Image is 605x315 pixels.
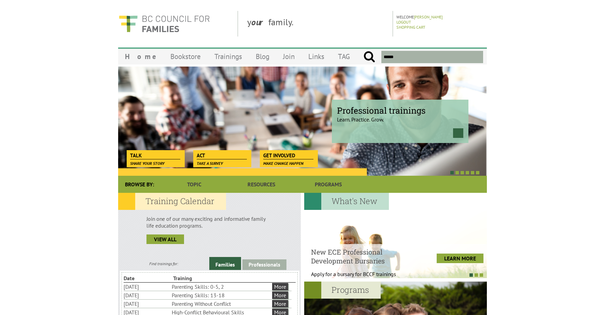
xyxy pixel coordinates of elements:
[146,215,272,229] p: Join one of our many exciting and informative family life education programs.
[124,283,170,291] li: [DATE]
[124,291,170,299] li: [DATE]
[130,152,180,159] span: Talk
[242,259,286,270] a: Professionals
[118,176,161,193] div: Browse By:
[251,16,268,28] strong: our
[301,48,331,65] a: Links
[311,247,413,265] h4: New ECE Professional Development Bursaries
[127,150,184,160] a: Talk Share your story
[272,283,288,290] a: More
[124,300,170,308] li: [DATE]
[337,105,463,116] span: Professional trainings
[363,51,375,63] input: Submit
[118,261,209,266] div: Find trainings for:
[337,110,463,123] p: Learn. Practice. Grow.
[295,176,362,193] a: Programs
[146,234,184,244] a: view all
[172,291,271,299] li: Parenting Skills: 13-18
[437,254,483,263] a: LEARN MORE
[228,176,295,193] a: Resources
[242,11,393,37] div: y family.
[130,161,165,166] span: Share your story
[173,274,221,282] li: Training
[311,271,413,284] p: Apply for a bursary for BCCF trainings West...
[414,14,443,19] a: [PERSON_NAME]
[272,291,288,299] a: More
[263,152,313,159] span: Get Involved
[172,283,271,291] li: Parenting Skills: 0-5, 2
[197,152,247,159] span: Act
[172,300,271,308] li: Parenting Without Conflict
[208,48,249,65] a: Trainings
[331,48,357,65] a: TAG
[118,48,164,65] a: Home
[249,48,276,65] a: Blog
[124,274,172,282] li: Date
[118,11,210,37] img: BC Council for FAMILIES
[276,48,301,65] a: Join
[396,25,425,30] a: Shopping Cart
[118,193,226,210] h2: Training Calendar
[272,300,288,307] a: More
[396,14,485,19] p: Welcome
[164,48,208,65] a: Bookstore
[260,150,317,160] a: Get Involved Make change happen
[396,19,411,25] a: Logout
[304,193,389,210] h2: What's New
[263,161,304,166] span: Make change happen
[209,257,241,270] a: Families
[193,150,250,160] a: Act Take a survey
[197,161,223,166] span: Take a survey
[304,282,381,299] h2: Programs
[161,176,228,193] a: Topic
